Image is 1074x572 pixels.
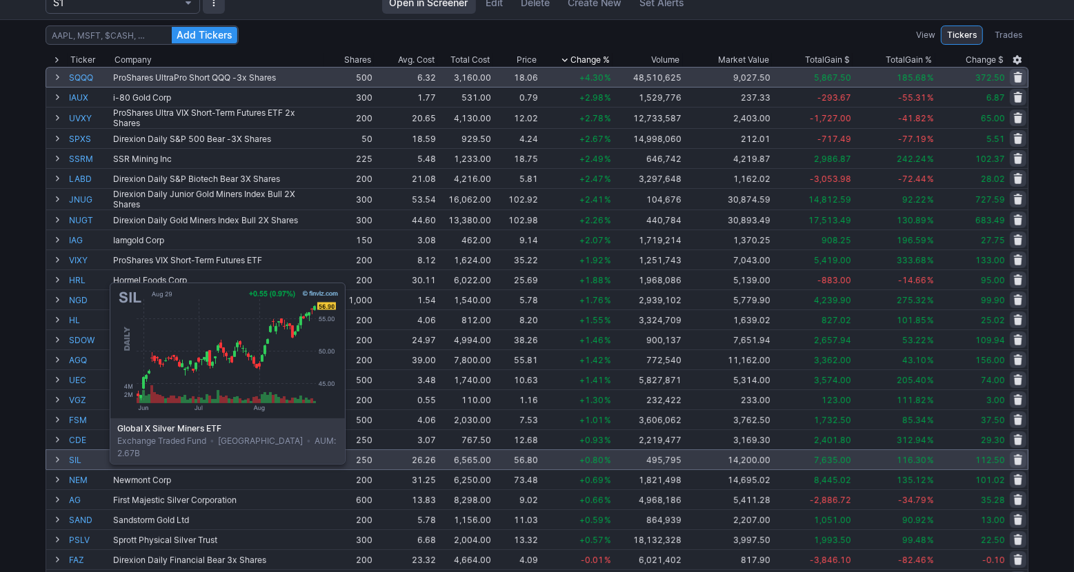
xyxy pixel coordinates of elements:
span: % [927,315,934,325]
span: +1.88 [579,275,604,285]
span: % [604,215,611,225]
td: 13,380.00 [437,210,493,229]
div: Ticker [70,53,95,67]
td: 1,529,776 [613,87,683,107]
td: 9,027.50 [683,67,772,87]
td: 200 [324,107,374,128]
a: JNUG [69,189,110,210]
td: 102.98 [493,210,539,229]
span: 14,812.59 [808,194,851,205]
td: 440,784 [613,210,683,229]
span: 53.22 [902,335,926,345]
td: 2,403.00 [683,107,772,128]
td: 646,742 [613,148,683,168]
td: 7,651.94 [683,329,772,349]
span: % [604,295,611,305]
span: +4.30 [579,72,604,83]
span: 5.51 [986,134,1005,144]
span: 3,574.00 [814,375,851,385]
span: +0.93 [579,435,604,445]
span: 92.22 [902,194,926,205]
span: 74.00 [981,375,1005,385]
span: % [927,174,934,184]
span: 205.40 [897,375,926,385]
a: HRL [69,270,110,289]
td: 500 [324,409,374,429]
span: 6.87 [986,92,1005,103]
td: 48,510,625 [613,67,683,87]
span: 372.50 [975,72,1005,83]
td: 25.69 [493,269,539,289]
td: 250 [324,429,374,449]
span: % [927,275,934,285]
td: 1,639.02 [683,309,772,329]
div: ProShares Ultra VIX Short-Term Futures ETF 2x Shares [113,108,323,128]
td: 18.75 [493,148,539,168]
td: 1,719,214 [613,229,683,249]
a: IAG [69,230,110,249]
td: 7,800.00 [437,349,493,369]
span: % [604,315,611,325]
td: 812.00 [437,309,493,329]
span: 1,732.50 [814,415,851,425]
td: 1.54 [374,289,437,309]
a: VIXY [69,250,110,269]
td: 44.60 [374,210,437,229]
div: Exchange Traded Fund [GEOGRAPHIC_DATA] AUM: 2.67B [110,418,345,464]
a: NGD [69,290,110,309]
td: 4,130.00 [437,107,493,128]
td: 30,874.59 [683,188,772,210]
div: Direxion Daily Gold Miners Index Bull 2X Shares [113,215,323,225]
span: % [604,435,611,445]
div: Direxion Daily S&P 500 Bear -3X Shares [113,134,323,144]
span: 185.68 [897,72,926,83]
span: % [604,255,611,265]
td: 1.77 [374,87,437,107]
td: 1,370.25 [683,229,772,249]
td: 200 [324,269,374,289]
a: UEC [69,370,110,389]
span: % [604,72,611,83]
div: Volume [652,53,680,67]
span: 95.00 [981,275,1005,285]
div: Direxion Daily Junior Gold Miners Index Bull 2X Shares [113,189,323,210]
span: % [604,174,611,184]
td: 4.06 [374,309,437,329]
td: 300 [324,188,374,210]
span: % [604,415,611,425]
span: 312.94 [897,435,926,445]
span: % [604,375,611,385]
td: 4,994.00 [437,329,493,349]
span: % [927,113,934,123]
div: ProShares UltraPro Short QQQ -3x Shares [113,72,323,83]
span: +1.76 [579,295,604,305]
a: CDE [69,430,110,449]
td: 3,169.30 [683,429,772,449]
span: % [927,194,934,205]
a: HL [69,310,110,329]
a: FAZ [69,550,110,569]
td: 5.81 [493,168,539,188]
td: 6.32 [374,67,437,87]
td: 500 [324,67,374,87]
span: % [604,194,611,205]
td: 30,893.49 [683,210,772,229]
span: 333.68 [897,255,926,265]
span: +2.67 [579,134,604,144]
td: 5,139.00 [683,269,772,289]
td: 462.00 [437,229,493,249]
span: Change % [570,53,610,67]
span: +1.92 [579,255,604,265]
td: 4,216.00 [437,168,493,188]
span: % [604,134,611,144]
span: 156.00 [975,355,1005,365]
span: 101.85 [897,315,926,325]
td: 772,540 [613,349,683,369]
span: +1.30 [579,395,604,405]
td: 3.07 [374,429,437,449]
td: 3,606,062 [613,409,683,429]
span: % [927,295,934,305]
td: 18.59 [374,128,437,148]
a: SDOW [69,330,110,349]
td: 1,968,086 [613,269,683,289]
